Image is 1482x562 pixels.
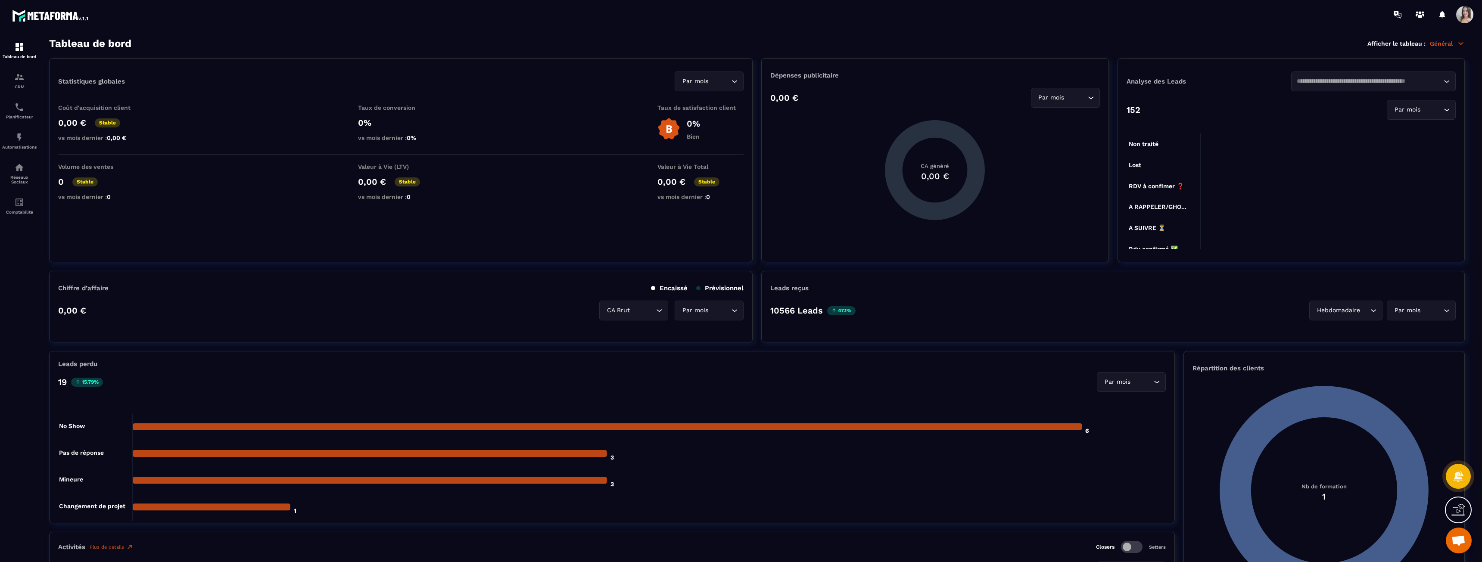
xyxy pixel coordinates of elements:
span: CA Brut [605,306,632,315]
p: vs mois dernier : [58,134,144,141]
span: Par mois [680,306,710,315]
span: 0,00 € [107,134,126,141]
div: Search for option [1387,301,1456,320]
tspan: A SUIVRE ⏳ [1129,224,1166,232]
p: Leads reçus [770,284,809,292]
p: 47.1% [827,306,856,315]
tspan: Pas de réponse [59,449,104,456]
p: Planificateur [2,115,37,119]
p: Closers [1096,544,1115,550]
div: Search for option [675,301,744,320]
p: Stable [72,177,98,186]
a: Ouvrir le chat [1446,528,1472,553]
p: 0% [358,118,444,128]
p: 0,00 € [657,177,685,187]
input: Search for option [1422,105,1442,115]
p: vs mois dernier : [657,193,744,200]
span: 0 [407,193,411,200]
p: Répartition des clients [1192,364,1456,372]
img: formation [14,42,25,52]
a: accountantaccountantComptabilité [2,191,37,221]
div: Search for option [1309,301,1382,320]
a: automationsautomationsAutomatisations [2,126,37,156]
div: Search for option [1097,372,1166,392]
input: Search for option [1132,377,1152,387]
input: Search for option [1066,93,1086,102]
p: Leads perdu [58,360,97,368]
span: 0% [407,134,416,141]
p: Stable [95,118,120,127]
p: vs mois dernier : [358,134,444,141]
p: Stable [694,177,719,186]
div: Search for option [1031,88,1100,108]
p: Analyse des Leads [1127,78,1291,85]
p: 0,00 € [358,177,386,187]
span: 0 [107,193,111,200]
span: Par mois [1037,93,1066,102]
p: 0,00 € [770,93,798,103]
span: Par mois [1102,377,1132,387]
input: Search for option [632,306,654,315]
div: Search for option [599,301,668,320]
a: social-networksocial-networkRéseaux Sociaux [2,156,37,191]
p: CRM [2,84,37,89]
p: Automatisations [2,145,37,149]
tspan: Lost [1129,161,1141,168]
p: 0 [58,177,64,187]
tspan: No Show [59,422,85,429]
p: 19 [58,377,67,387]
p: 10566 Leads [770,305,823,316]
p: Coût d'acquisition client [58,104,144,111]
p: 152 [1127,105,1140,115]
a: formationformationTableau de bord [2,35,37,65]
p: Encaissé [651,284,688,292]
p: Taux de satisfaction client [657,104,744,111]
p: Comptabilité [2,210,37,214]
img: accountant [14,197,25,208]
p: Valeur à Vie (LTV) [358,163,444,170]
input: Search for option [1362,306,1368,315]
p: 0,00 € [58,118,86,128]
p: vs mois dernier : [358,193,444,200]
img: narrow-up-right-o.6b7c60e2.svg [126,543,133,550]
a: formationformationCRM [2,65,37,96]
img: social-network [14,162,25,173]
span: Par mois [680,77,710,86]
div: Search for option [675,71,744,91]
input: Search for option [710,77,729,86]
input: Search for option [1297,77,1442,86]
p: Activités [58,543,85,551]
p: Stable [395,177,420,186]
p: vs mois dernier : [58,193,144,200]
tspan: Changement de projet [59,503,125,510]
a: Plus de détails [90,543,133,550]
h3: Tableau de bord [49,37,131,50]
input: Search for option [710,306,729,315]
img: automations [14,132,25,143]
p: Prévisionnel [696,284,744,292]
tspan: RDV à confimer ❓ [1129,183,1184,190]
span: Hebdomadaire [1315,306,1362,315]
span: Par mois [1392,306,1422,315]
tspan: Rdv confirmé ✅ [1129,245,1178,253]
p: Chiffre d’affaire [58,284,109,292]
p: Taux de conversion [358,104,444,111]
p: Réseaux Sociaux [2,175,37,184]
tspan: Mineure [59,476,83,483]
input: Search for option [1422,306,1442,315]
a: schedulerschedulerPlanificateur [2,96,37,126]
p: Tableau de bord [2,54,37,59]
img: logo [12,8,90,23]
p: Setters [1149,544,1166,550]
img: scheduler [14,102,25,112]
tspan: Non traité [1129,140,1158,147]
span: Par mois [1392,105,1422,115]
p: Bien [687,133,700,140]
p: Afficher le tableau : [1367,40,1426,47]
p: Statistiques globales [58,78,125,85]
p: 0% [687,118,700,129]
tspan: A RAPPELER/GHO... [1129,203,1186,210]
div: Search for option [1291,71,1456,91]
p: 0,00 € [58,305,86,316]
p: Général [1430,40,1465,47]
